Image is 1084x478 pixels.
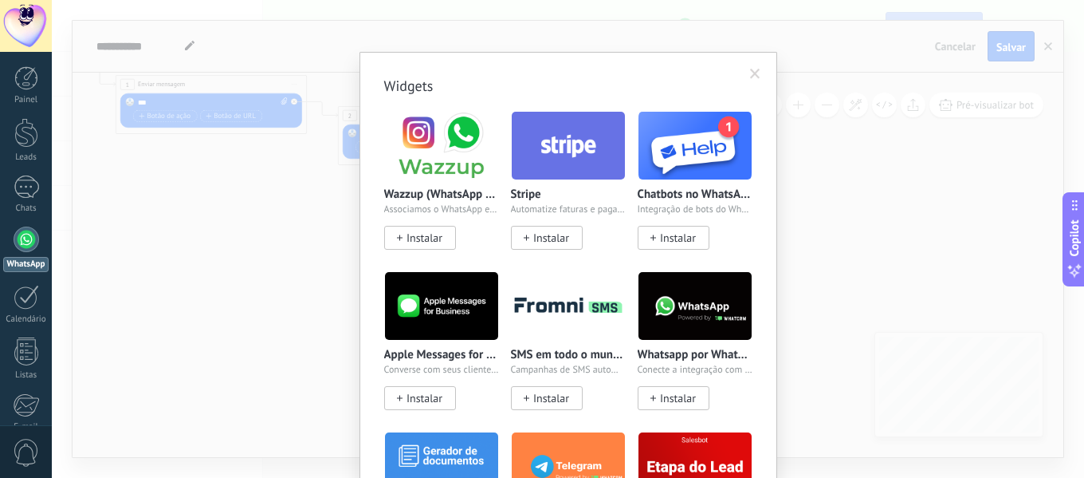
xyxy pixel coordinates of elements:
[638,349,752,362] p: Whatsapp por Whatcrm e Telphin
[385,267,498,345] img: logo_main.png
[511,188,541,202] p: Stripe
[511,365,626,376] span: Campanhas de SMS automatizadas e manuais - Kommo
[511,271,638,432] div: SMS em todo o mundo pela Fromni
[638,267,752,345] img: logo_main.png
[638,226,709,250] button: Instalar
[384,111,511,271] div: Wazzup (WhatsApp & Instagram)
[511,204,626,215] span: Automatize faturas e pagamentos na Kommo
[384,271,511,432] div: Apple Messages for Business
[3,203,49,214] div: Chats
[512,267,625,345] img: logo_main.png
[533,231,569,245] span: Instalar
[638,204,752,215] span: Integração de bots do WhatsApp
[660,231,696,245] span: Instalar
[384,226,456,250] button: Instalar
[384,188,499,202] p: Wazzup (WhatsApp & Instagram)
[512,107,625,184] img: logo_main.png
[638,188,752,202] p: Chatbots no WhatsApp
[3,257,49,272] div: WhatsApp
[384,77,736,96] h2: Widgets
[384,349,499,362] p: Apple Messages for Business
[3,95,49,105] div: Painel
[406,392,442,405] span: Instalar
[511,386,583,410] button: Instalar
[385,107,498,184] img: logo_main.png
[638,271,752,432] div: Whatsapp por Whatcrm e Telphin
[533,392,569,405] span: Instalar
[406,231,442,245] span: Instalar
[511,349,626,362] p: SMS em todo o mundo pela Fromni
[384,204,499,215] span: Associamos o WhatsApp e o Instagram ao Kommo
[3,422,49,433] div: E-mail
[384,386,456,410] button: Instalar
[3,314,49,325] div: Calendário
[660,392,696,405] span: Instalar
[1066,219,1082,256] span: Copilot
[511,111,638,271] div: Stripe
[638,365,752,376] span: Conecte a integração com o WhatsApp em um minuto
[384,365,499,376] span: Converse com seus clientes através do iMessage
[511,226,583,250] button: Instalar
[3,152,49,163] div: Leads
[638,107,752,184] img: logo_main.png
[638,386,709,410] button: Instalar
[638,111,752,271] div: Chatbots no WhatsApp
[3,370,49,381] div: Listas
